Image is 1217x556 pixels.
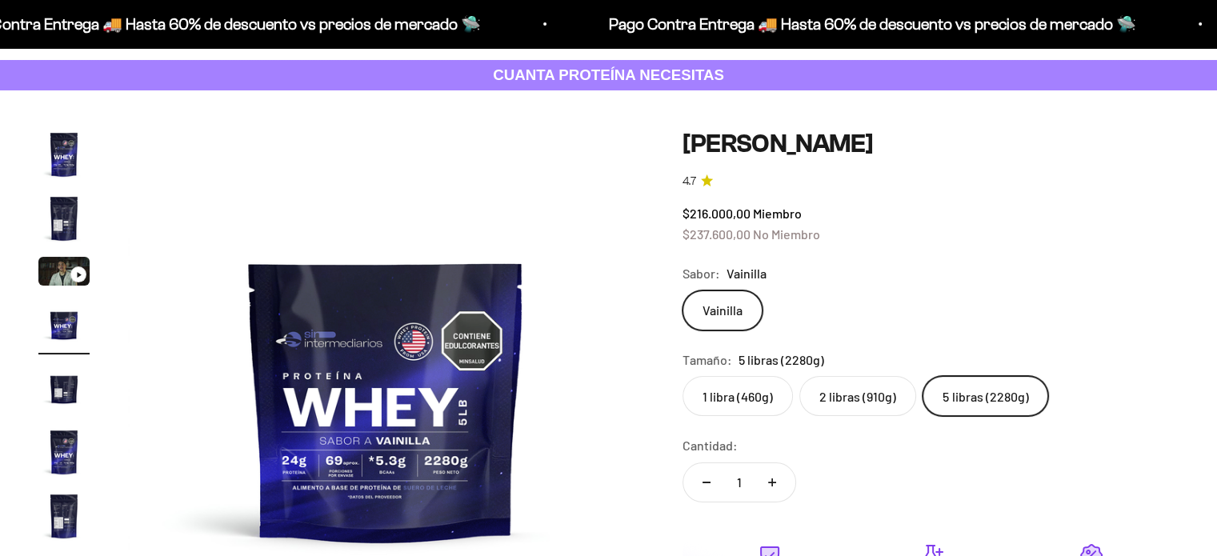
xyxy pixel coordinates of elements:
img: Proteína Whey - Vainilla [38,298,90,350]
button: Ir al artículo 5 [38,362,90,418]
span: Miembro [753,206,802,221]
legend: Sabor: [683,263,720,284]
span: 4.7 [683,173,696,190]
button: Ir al artículo 6 [38,426,90,482]
span: $237.600,00 [683,226,751,242]
strong: CUANTA PROTEÍNA NECESITAS [493,66,724,83]
button: Aumentar cantidad [749,463,795,502]
img: Proteína Whey - Vainilla [38,426,90,478]
span: Vainilla [727,263,767,284]
img: Proteína Whey - Vainilla [38,129,90,180]
button: Ir al artículo 3 [38,257,90,290]
img: Proteína Whey - Vainilla [38,362,90,414]
label: Cantidad: [683,435,738,456]
p: Pago Contra Entrega 🚚 Hasta 60% de descuento vs precios de mercado 🛸 [604,11,1131,37]
span: $216.000,00 [683,206,751,221]
button: Ir al artículo 1 [38,129,90,185]
span: No Miembro [753,226,820,242]
button: Reducir cantidad [683,463,730,502]
button: Ir al artículo 7 [38,490,90,546]
legend: Tamaño: [683,350,732,370]
a: 4.74.7 de 5.0 estrellas [683,173,1179,190]
h1: [PERSON_NAME] [683,129,1179,159]
img: Proteína Whey - Vainilla [38,490,90,542]
span: 5 libras (2280g) [739,350,824,370]
img: Proteína Whey - Vainilla [38,193,90,244]
button: Ir al artículo 4 [38,298,90,354]
button: Ir al artículo 2 [38,193,90,249]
